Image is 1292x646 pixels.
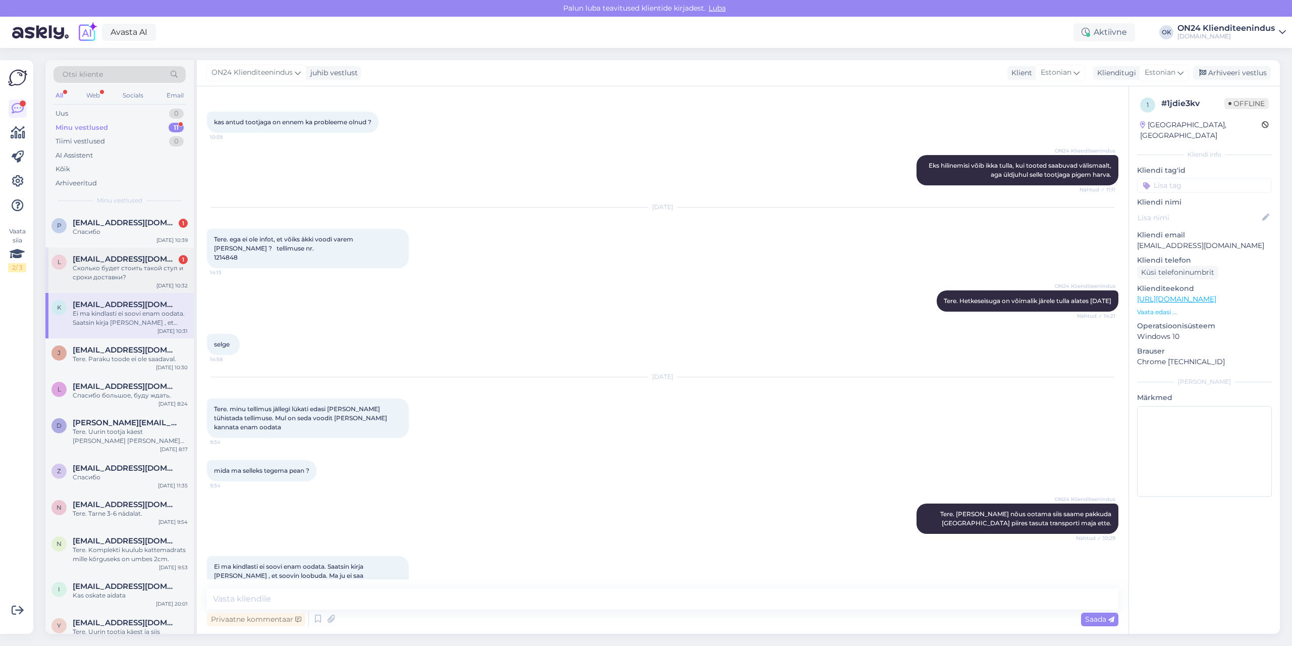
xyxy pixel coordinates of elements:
span: ON24 Klienditeenindus [211,67,293,78]
span: Lengrin@rambler.ru [73,382,178,391]
p: Vaata edasi ... [1137,308,1272,317]
div: Privaatne kommentaar [207,613,305,626]
span: zojavald@gmail.com [73,464,178,473]
div: Email [165,89,186,102]
div: Klient [1007,68,1032,78]
div: Aktiivne [1073,23,1135,41]
p: Operatsioonisüsteem [1137,321,1272,331]
div: Tiimi vestlused [56,136,105,146]
div: [DATE] [207,203,1118,212]
span: Estonian [1041,67,1071,78]
a: Avasta AI [102,24,156,41]
span: Otsi kliente [63,69,103,80]
div: Спасибо большое, буду ждать. [73,391,188,400]
span: ON24 Klienditeenindus [1055,495,1115,503]
div: Спасибо [73,473,188,482]
span: 9:34 [210,438,248,446]
div: 1 [179,219,188,228]
span: mida ma selleks tegema pean ? [214,467,309,474]
span: yanic6@gmail.com [73,618,178,627]
div: [PERSON_NAME] [1137,377,1272,386]
div: Socials [121,89,145,102]
a: ON24 Klienditeenindus[DOMAIN_NAME] [1177,24,1286,40]
div: [DATE] 8:17 [160,445,188,453]
span: Ei ma kindlasti ei soovi enam oodata. Saatsin kirja [PERSON_NAME] , et soovin loobuda. Ma ju ei s... [214,563,397,598]
span: selge [214,340,230,348]
div: ON24 Klienditeenindus [1177,24,1275,32]
div: [DATE] 11:35 [158,482,188,489]
div: Arhiveeri vestlus [1193,66,1271,80]
span: ON24 Klienditeenindus [1055,282,1115,290]
span: d [57,422,62,429]
div: [DATE] 9:53 [159,564,188,571]
div: Kliendi info [1137,150,1272,159]
div: [DATE] 10:30 [156,364,188,371]
span: Natalia90664@gmail.com [73,500,178,509]
span: Nelsonmarvis7@gmail.com [73,536,178,545]
p: Klienditeekond [1137,283,1272,294]
div: Minu vestlused [56,123,108,133]
div: [DOMAIN_NAME] [1177,32,1275,40]
span: Tere. ega ei ole infot, et võiks äkki voodi varem [PERSON_NAME] ? tellimuse nr. 1214848 [214,235,355,261]
div: [DATE] 8:24 [158,400,188,408]
span: ON24 Klienditeenindus [1055,147,1115,155]
span: 14:13 [210,269,248,276]
span: j [58,349,61,357]
div: Klienditugi [1093,68,1136,78]
span: Eks hilinemisi võib ikka tulla, kui tooted saabuvad välismaalt, aga üldjuhul selle tootjaga pigem... [929,162,1113,178]
div: [DATE] 20:01 [156,600,188,608]
p: Chrome [TECHNICAL_ID] [1137,357,1272,367]
span: 9:34 [210,482,248,489]
span: pawut@list.ru [73,218,178,227]
span: L [58,385,61,393]
p: Kliendi email [1137,230,1272,240]
div: Tere. Paraku toode ei ole saadaval. [73,355,188,364]
div: Kas oskate aidata [73,591,188,600]
span: Minu vestlused [97,196,142,205]
img: explore-ai [77,22,98,43]
span: julenka2001@mail.ru [73,345,178,355]
span: l [58,258,61,266]
span: Tere. minu tellimus jällegi lükati edasi [PERSON_NAME] tühistada tellimuse. Mul on seda voodit [P... [214,405,389,431]
div: OK [1159,25,1173,39]
span: Tere. [PERSON_NAME] nõus ootama siis saame pakkuda [GEOGRAPHIC_DATA] piires tasuta transporti maj... [940,510,1113,527]
span: k [57,304,62,311]
div: All [53,89,65,102]
span: i [58,585,60,593]
span: N [57,504,62,511]
span: 14:58 [210,356,248,363]
div: Tere. Komplekti kuulub kattemadrats mille kõrguseks on umbes 2cm. [73,545,188,564]
div: juhib vestlust [306,68,358,78]
div: Спасибо [73,227,188,236]
div: Web [84,89,102,102]
span: Estonian [1145,67,1175,78]
div: [DATE] [207,372,1118,381]
img: Askly Logo [8,68,27,87]
span: Saada [1085,615,1114,624]
span: 10:59 [210,133,248,141]
span: iirialeste645@gmail.com [73,582,178,591]
span: Nähtud ✓ 11:11 [1078,186,1115,193]
span: p [57,222,62,229]
p: Brauser [1137,346,1272,357]
div: Tere. Uurin tootja käest [PERSON_NAME] [PERSON_NAME] saabub vastus. [73,427,188,445]
p: Kliendi telefon [1137,255,1272,266]
div: Kõik [56,164,70,174]
a: [URL][DOMAIN_NAME] [1137,294,1216,304]
div: Uus [56,109,68,119]
div: Vaata siia [8,227,26,272]
div: [GEOGRAPHIC_DATA], [GEOGRAPHIC_DATA] [1140,120,1262,141]
span: d.e.n.antonov@outlook.com [73,418,178,427]
div: AI Assistent [56,151,93,161]
div: 11 [169,123,184,133]
span: kahest22@hotmail.com [73,300,178,309]
span: y [57,622,61,629]
input: Lisa tag [1137,178,1272,193]
div: [DATE] 10:31 [157,327,188,335]
div: Küsi telefoninumbrit [1137,266,1218,279]
div: 2 / 3 [8,263,26,272]
div: Arhiveeritud [56,178,97,188]
div: Ei ma kindlasti ei soovi enam oodata. Saatsin kirja [PERSON_NAME] , et soovin loobuda. Ma ju ei s... [73,309,188,327]
div: [DATE] 10:39 [156,236,188,244]
span: liza.kukka@gmail.com [73,255,178,264]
